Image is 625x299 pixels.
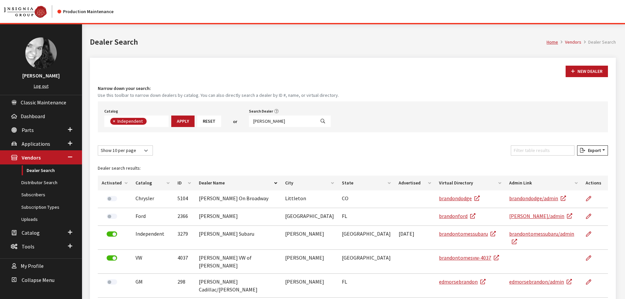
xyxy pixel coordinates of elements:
[98,161,608,176] caption: Dealer search results:
[4,5,57,18] a: Insignia Group logo
[7,72,75,79] h3: [PERSON_NAME]
[281,190,338,208] td: Littleton
[195,176,281,190] th: Dealer Name: activate to sort column descending
[395,176,435,190] th: Advertised: activate to sort column ascending
[281,176,338,190] th: City: activate to sort column ascending
[435,176,505,190] th: Virtual Directory: activate to sort column ascending
[98,176,132,190] th: Activated: activate to sort column ascending
[113,118,115,124] span: ×
[22,127,34,133] span: Parts
[249,116,315,127] input: Search
[439,278,486,285] a: edmorsebrandon
[338,226,395,250] td: [GEOGRAPHIC_DATA]
[338,274,395,298] td: FL
[439,254,499,261] a: brandontomesvw-4037
[98,85,608,92] h4: Narrow down your search:
[4,6,47,18] img: Catalog Maintenance
[174,208,195,226] td: 2366
[585,147,601,153] span: Export
[197,116,221,127] button: Reset
[22,155,41,161] span: Vendors
[581,39,616,46] li: Dealer Search
[90,36,547,48] h1: Dealer Search
[132,208,174,226] td: Ford
[582,176,608,190] th: Actions
[174,190,195,208] td: 5104
[174,274,195,298] td: 298
[110,118,147,125] li: Independent
[34,83,49,89] a: Log out
[195,226,281,250] td: [PERSON_NAME] Subaru
[509,278,572,285] a: edmorsebrandon/admin
[21,263,44,269] span: My Profile
[22,277,54,283] span: Collapse Menu
[338,208,395,226] td: FL
[558,39,581,46] li: Vendors
[315,116,331,127] button: Search
[195,274,281,298] td: [PERSON_NAME] Cadillac/[PERSON_NAME]
[22,140,50,147] span: Applications
[509,213,572,219] a: [PERSON_NAME]/admin
[586,190,597,207] a: Edit Dealer
[174,176,195,190] th: ID: activate to sort column ascending
[281,208,338,226] td: [GEOGRAPHIC_DATA]
[21,99,66,106] span: Classic Maintenance
[281,250,338,274] td: [PERSON_NAME]
[107,196,117,201] label: Activate Dealer
[586,208,597,224] a: Edit Dealer
[249,108,273,114] label: Search Dealer
[577,145,608,156] button: Export
[110,118,117,125] button: Remove item
[395,226,435,250] td: [DATE]
[439,213,475,219] a: brandonford
[132,176,174,190] th: Catalog: activate to sort column ascending
[195,190,281,208] td: [PERSON_NAME] On Broadway
[586,226,597,242] a: Edit Dealer
[511,145,574,156] input: Filter table results
[22,229,40,236] span: Catalog
[107,231,117,237] label: Deactivate Dealer
[338,176,395,190] th: State: activate to sort column ascending
[148,119,152,125] textarea: Search
[25,37,57,69] img: Khrystal Dorton
[586,274,597,290] a: Edit Dealer
[338,190,395,208] td: CO
[547,39,558,45] a: Home
[509,195,566,202] a: brandondodge/admin
[281,274,338,298] td: [PERSON_NAME]
[104,116,169,127] span: Select
[21,113,45,119] span: Dashboard
[132,250,174,274] td: VW
[439,230,496,237] a: brandontomessubaru
[439,195,480,202] a: brandondodge
[107,214,117,219] label: Activate Dealer
[566,66,608,77] button: New Dealer
[132,226,174,250] td: Independent
[281,226,338,250] td: [PERSON_NAME]
[57,8,114,15] div: Production Maintenance
[505,176,581,190] th: Admin Link: activate to sort column ascending
[338,250,395,274] td: [GEOGRAPHIC_DATA]
[98,92,608,99] small: Use this toolbar to narrow down dealers by catalog. You can also directly search a dealer by ID #...
[509,230,574,245] a: brandontomessubaru/admin
[132,274,174,298] td: GM
[132,190,174,208] td: Chrysler
[107,279,117,285] label: Activate Dealer
[22,243,34,250] span: Tools
[586,250,597,266] a: Edit Dealer
[195,250,281,274] td: [PERSON_NAME] VW of [PERSON_NAME]
[171,116,195,127] button: Apply
[117,118,144,124] span: Independent
[195,208,281,226] td: [PERSON_NAME]
[233,118,237,125] span: or
[174,250,195,274] td: 4037
[174,226,195,250] td: 3279
[104,108,118,114] label: Catalog
[107,255,117,261] label: Deactivate Dealer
